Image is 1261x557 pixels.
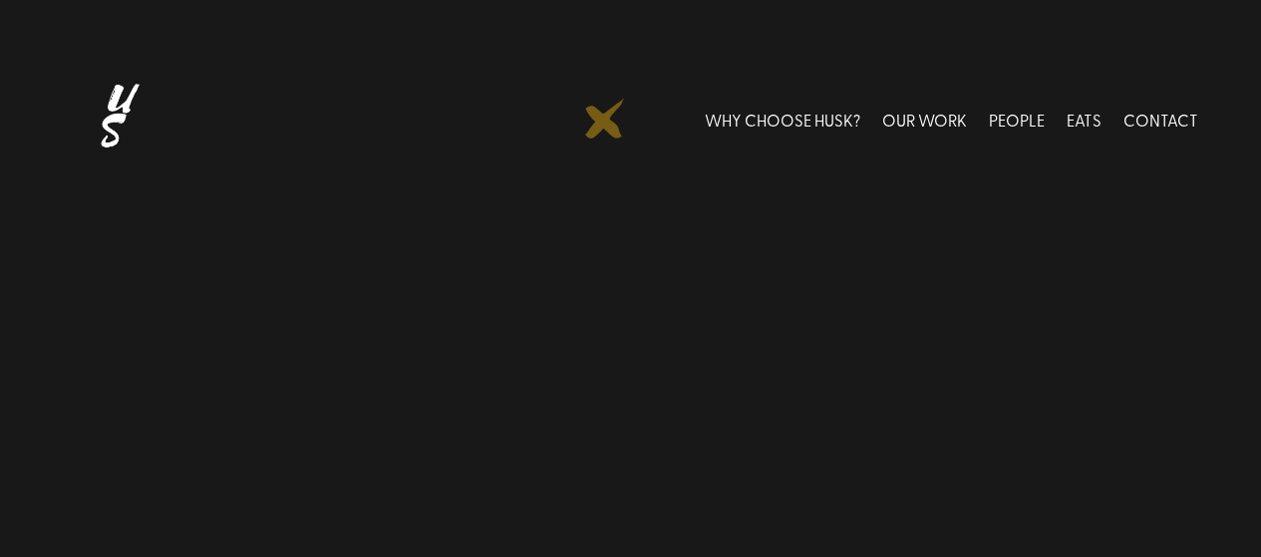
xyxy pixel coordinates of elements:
a: CONTACT [1123,76,1198,164]
a: PEOPLE [989,76,1045,164]
a: OUR WORK [882,76,967,164]
a: WHY CHOOSE HUSK? [705,76,860,164]
img: Husk logo [63,76,172,164]
a: EATS [1067,76,1102,164]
